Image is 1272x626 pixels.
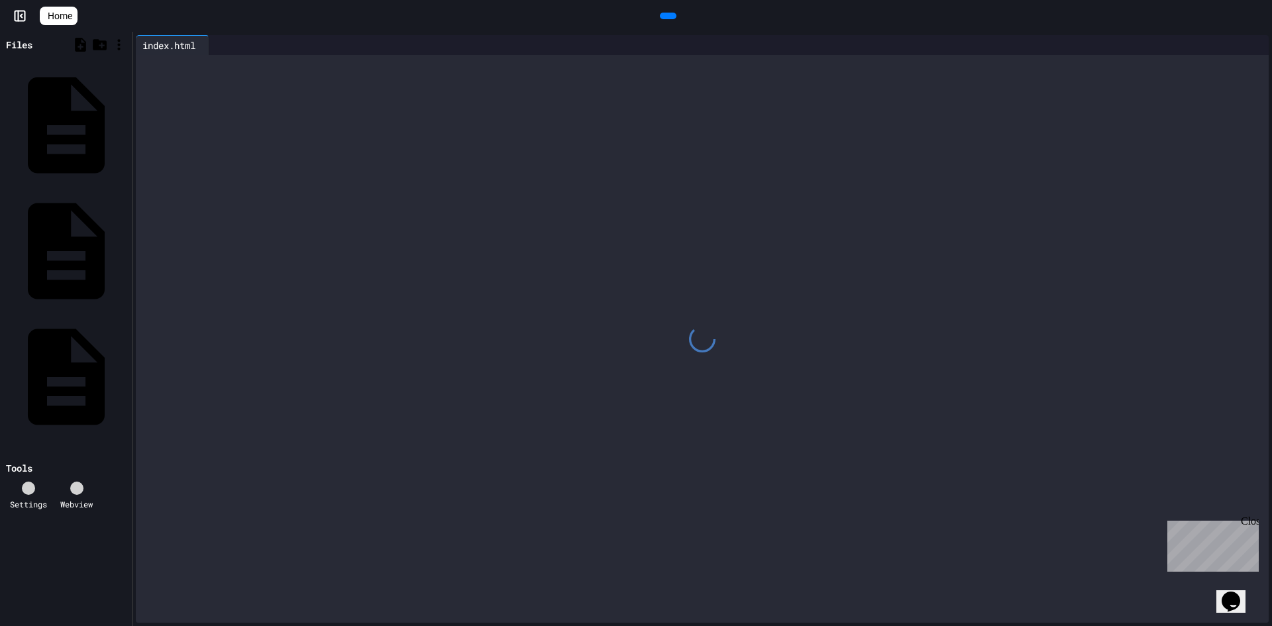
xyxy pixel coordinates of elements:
a: Home [40,7,78,25]
div: index.html [136,35,209,55]
div: Settings [10,498,47,510]
div: Tools [6,461,32,475]
div: Files [6,38,32,52]
span: Home [48,9,72,23]
div: Webview [60,498,93,510]
iframe: chat widget [1162,515,1259,572]
div: Chat with us now!Close [5,5,91,84]
div: index.html [136,38,202,52]
iframe: chat widget [1216,573,1259,613]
